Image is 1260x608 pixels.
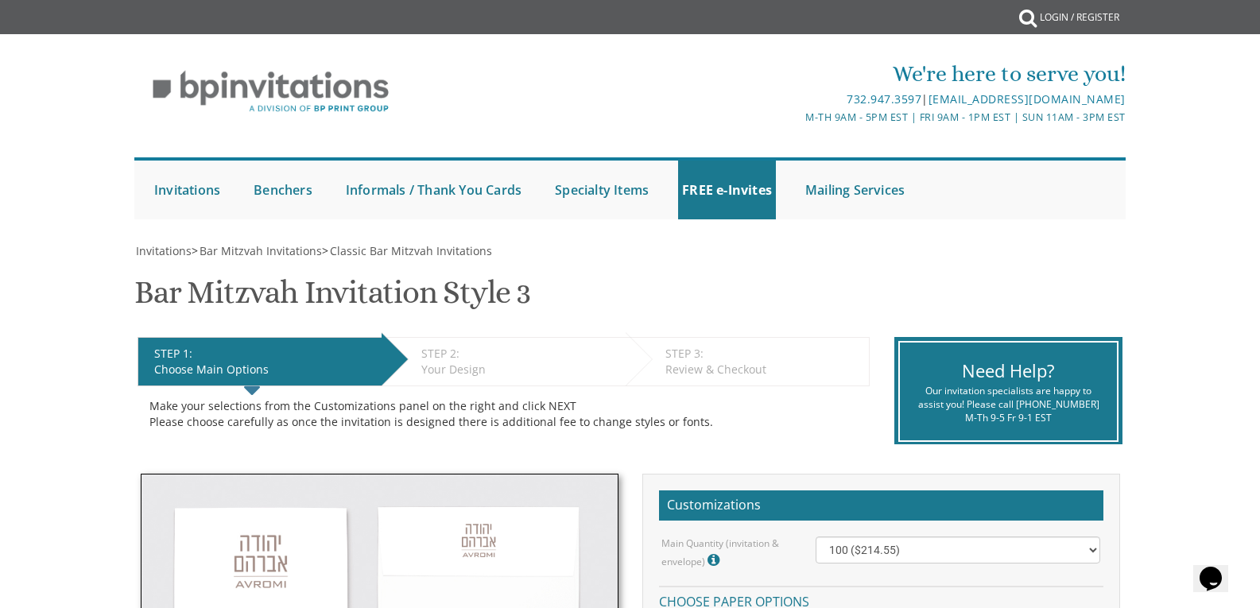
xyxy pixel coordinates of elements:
a: [EMAIL_ADDRESS][DOMAIN_NAME] [929,91,1126,106]
span: Bar Mitzvah Invitations [200,243,322,258]
a: Invitations [150,161,224,219]
div: Your Design [421,362,618,378]
div: Choose Main Options [154,362,374,378]
div: STEP 3: [665,346,861,362]
span: Classic Bar Mitzvah Invitations [330,243,492,258]
a: Bar Mitzvah Invitations [198,243,322,258]
div: | [466,90,1126,109]
a: Specialty Items [551,161,653,219]
div: Review & Checkout [665,362,861,378]
div: Make your selections from the Customizations panel on the right and click NEXT Please choose care... [149,398,858,430]
a: Mailing Services [801,161,909,219]
label: Main Quantity (invitation & envelope) [661,536,792,571]
span: > [322,243,492,258]
a: Benchers [250,161,316,219]
a: 732.947.3597 [847,91,921,106]
div: STEP 2: [421,346,618,362]
div: STEP 1: [154,346,374,362]
h2: Customizations [659,490,1103,521]
h1: Bar Mitzvah Invitation Style 3 [134,275,530,322]
div: Our invitation specialists are happy to assist you! Please call [PHONE_NUMBER] M-Th 9-5 Fr 9-1 EST [912,384,1105,424]
span: > [192,243,322,258]
a: Invitations [134,243,192,258]
a: Informals / Thank You Cards [342,161,525,219]
span: Invitations [136,243,192,258]
a: Classic Bar Mitzvah Invitations [328,243,492,258]
img: BP Invitation Loft [134,59,407,125]
div: We're here to serve you! [466,58,1126,90]
iframe: chat widget [1193,544,1244,592]
a: FREE e-Invites [678,161,776,219]
div: Need Help? [912,358,1105,383]
div: M-Th 9am - 5pm EST | Fri 9am - 1pm EST | Sun 11am - 3pm EST [466,109,1126,126]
